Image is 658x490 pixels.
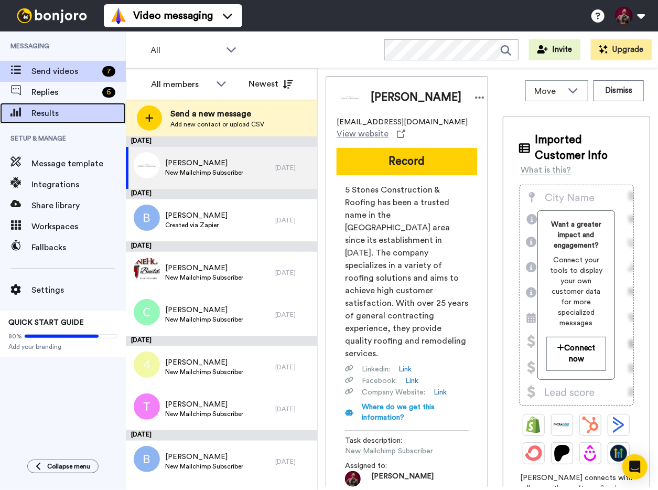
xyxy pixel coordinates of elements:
img: ActiveCampaign [610,417,627,433]
div: [DATE] [275,311,312,319]
div: [DATE] [275,269,312,277]
img: b.png [134,205,160,231]
span: New Mailchimp Subscriber [165,273,243,282]
span: [PERSON_NAME] [165,399,243,410]
span: Send videos [31,65,98,78]
div: [DATE] [275,457,312,466]
span: QUICK START GUIDE [8,319,84,326]
span: New Mailchimp Subscriber [165,315,243,324]
button: Connect now [546,337,606,371]
img: vm-color.svg [110,7,127,24]
span: Message template [31,157,126,170]
img: 85abe135-ea05-4a54-88ba-2e4a572cb52c.png [134,152,160,178]
span: Connect your tools to display your own customer data for more specialized messages [546,255,606,328]
span: New Mailchimp Subscriber [165,410,243,418]
div: [DATE] [275,363,312,371]
span: Assigned to: [345,461,418,471]
button: Invite [529,39,580,60]
span: [PERSON_NAME] [165,210,228,221]
span: Add new contact or upload CSV [170,120,264,129]
div: All members [151,78,211,91]
span: Linkedin : [362,364,390,375]
a: Link [434,387,447,398]
button: Upgrade [591,39,652,60]
div: [DATE] [126,430,317,441]
span: Integrations [31,178,126,191]
button: Record [337,148,477,175]
span: Results [31,107,126,120]
span: Video messaging [133,8,213,23]
img: bj-logo-header-white.svg [13,8,91,23]
div: [DATE] [126,336,317,346]
img: Shopify [525,417,542,433]
span: New Mailchimp Subscriber [165,368,243,376]
div: What is this? [521,164,571,176]
div: [DATE] [275,405,312,413]
span: New Mailchimp Subscriber [165,168,243,177]
button: Newest [241,73,301,94]
img: b.png [134,446,160,472]
a: View website [337,127,405,140]
button: Dismiss [594,80,644,101]
span: [PERSON_NAME] [371,90,461,105]
a: Link [398,364,412,375]
div: Open Intercom Messenger [622,454,648,480]
span: [PERSON_NAME] [165,263,243,273]
img: Hubspot [582,417,599,433]
span: Add your branding [8,343,117,351]
img: d923b0b4-c548-4750-9d5e-73e83e3289c6-1756157360.jpg [345,471,361,487]
span: Send a new message [170,108,264,120]
span: [PERSON_NAME] [371,471,434,487]
img: Ontraport [554,417,570,433]
img: 4.png [134,351,160,378]
span: 5 Stones Construction & Roofing has been a trusted name in the [GEOGRAPHIC_DATA] area since its e... [345,184,469,360]
div: 6 [102,87,115,98]
span: [PERSON_NAME] [165,305,243,315]
span: New Mailchimp Subscriber [345,446,445,456]
span: Facebook : [362,376,397,386]
span: New Mailchimp Subscriber [165,462,243,471]
div: [DATE] [126,241,317,252]
div: [DATE] [126,136,317,147]
span: All [150,44,221,57]
span: Where do we get this information? [362,403,435,421]
img: ConvertKit [525,445,542,462]
img: Drip [582,445,599,462]
span: Move [534,85,563,98]
span: Share library [31,199,126,212]
span: 80% [8,332,22,340]
span: Workspaces [31,220,126,233]
div: [DATE] [126,189,317,199]
span: Fallbacks [31,241,126,254]
img: c.png [134,299,160,325]
span: Collapse menu [47,462,90,471]
a: Link [405,376,418,386]
span: Imported Customer Info [535,132,634,164]
div: [DATE] [275,216,312,225]
span: Created via Zapier [165,221,228,229]
img: Patreon [554,445,570,462]
img: t.png [134,393,160,420]
span: Company Website : [362,387,425,398]
img: GoHighLevel [610,445,627,462]
button: Collapse menu [27,460,99,473]
span: [PERSON_NAME] [165,357,243,368]
img: 28e523c8-c82f-45a7-b60c-280c8bf0ad90.jpg [134,257,160,283]
span: Settings [31,284,126,296]
span: View website [337,127,389,140]
div: [DATE] [275,164,312,172]
span: Replies [31,86,98,99]
img: Image of Stace DeBusk [337,84,363,111]
span: Task description : [345,435,418,446]
span: [PERSON_NAME] [165,452,243,462]
span: Want a greater impact and engagement? [546,219,606,251]
div: 7 [102,66,115,77]
span: [EMAIL_ADDRESS][DOMAIN_NAME] [337,117,468,127]
span: [PERSON_NAME] [165,158,243,168]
